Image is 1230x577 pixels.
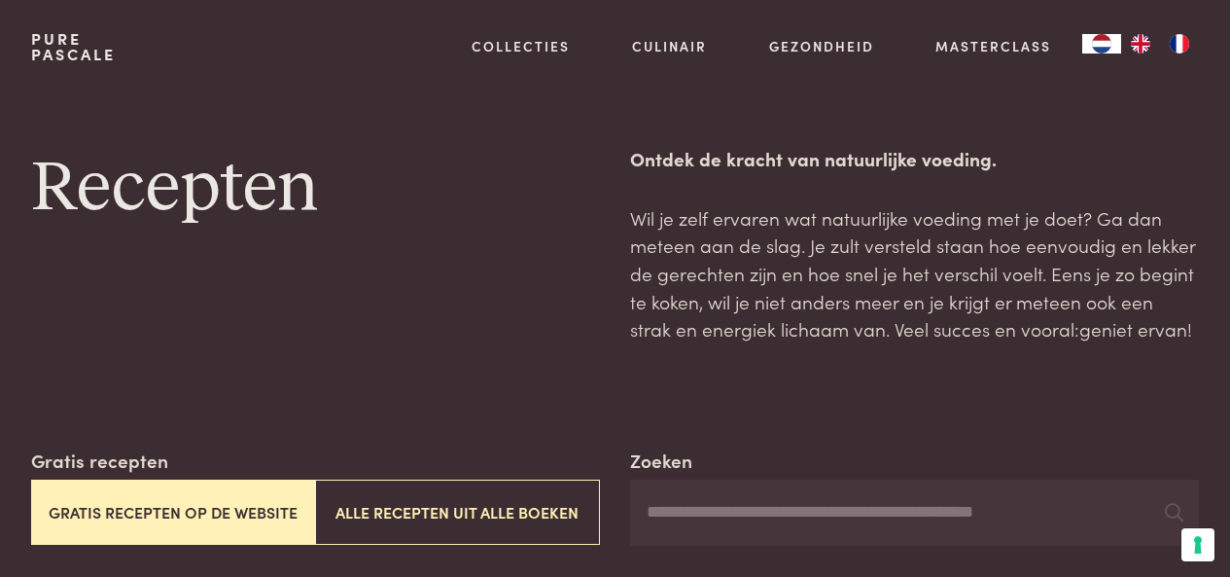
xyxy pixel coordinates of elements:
[31,447,168,475] label: Gratis recepten
[1082,34,1199,54] aside: Language selected: Nederlands
[769,36,874,56] a: Gezondheid
[31,145,600,233] h1: Recepten
[31,480,315,545] button: Gratis recepten op de website
[1181,528,1214,561] button: Uw voorkeuren voor toestemming voor trackingtechnologieën
[315,480,599,545] button: Alle recepten uit alle boeken
[632,36,707,56] a: Culinair
[935,36,1051,56] a: Masterclass
[1160,34,1199,54] a: FR
[472,36,570,56] a: Collecties
[1082,34,1121,54] div: Language
[630,204,1199,343] p: Wil je zelf ervaren wat natuurlijke voeding met je doet? Ga dan meteen aan de slag. Je zult verst...
[630,145,997,171] strong: Ontdek de kracht van natuurlijke voeding.
[31,31,116,62] a: PurePascale
[1082,34,1121,54] a: NL
[1121,34,1199,54] ul: Language list
[1121,34,1160,54] a: EN
[630,447,692,475] label: Zoeken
